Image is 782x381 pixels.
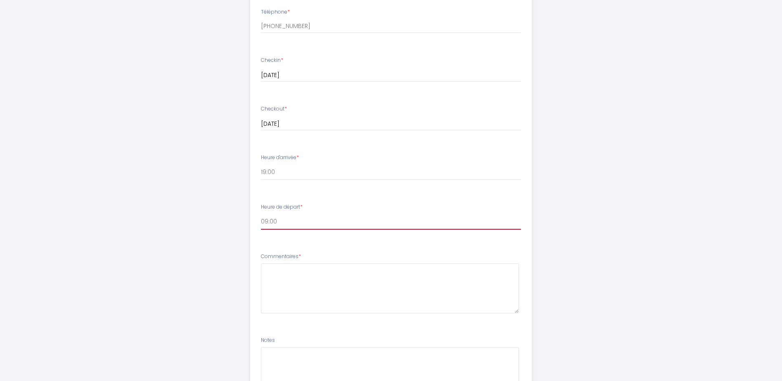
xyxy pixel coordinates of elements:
label: Heure de départ [261,203,303,211]
label: Checkin [261,56,283,64]
label: Commentaires [261,253,301,261]
label: Checkout [261,105,287,113]
label: Téléphone [261,8,290,16]
label: Heure d'arrivée [261,154,299,162]
label: Notes [261,336,275,344]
